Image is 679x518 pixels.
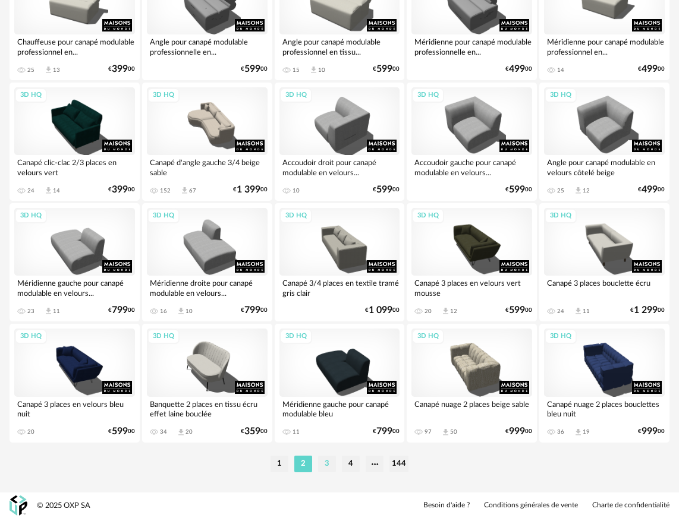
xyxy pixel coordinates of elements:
a: 3D HQ Canapé nuage 2 places beige sable 97 Download icon 50 €99900 [407,324,537,442]
div: 3D HQ [545,329,577,344]
li: 1 [271,456,288,472]
a: 3D HQ Canapé 3 places bouclette écru 24 Download icon 11 €1 29900 [539,203,669,321]
div: © 2025 OXP SA [37,501,90,511]
a: 3D HQ Canapé 3 places en velours bleu nuit 20 €59900 [10,324,140,442]
div: 20 [27,428,34,435]
div: Canapé clic-clac 2/3 places en velours vert [14,155,135,179]
div: 10 [318,67,325,74]
div: Chauffeuse pour canapé modulable professionnel en... [14,34,135,58]
div: € 00 [365,307,400,314]
a: 3D HQ Canapé nuage 2 places bouclettes bleu nuit 36 Download icon 19 €99900 [539,324,669,442]
div: € 00 [505,65,532,73]
span: 799 [112,307,128,314]
span: Download icon [177,307,186,315]
div: € 00 [505,186,532,194]
span: 359 [244,428,260,435]
span: 1 099 [369,307,392,314]
div: Méridienne pour canapé modulable professionnel en... [544,34,665,58]
div: 15 [293,67,300,74]
span: Download icon [441,428,450,437]
span: 1 399 [237,186,260,194]
div: € 00 [108,186,135,194]
div: 24 [27,187,34,194]
span: 599 [112,428,128,435]
div: 20 [425,308,432,315]
div: 3D HQ [15,209,47,223]
div: 3D HQ [280,209,312,223]
span: 799 [376,428,392,435]
li: 144 [389,456,408,472]
div: € 00 [241,428,268,435]
a: 3D HQ Méridienne gauche pour canapé modulable en velours... 23 Download icon 11 €79900 [10,203,140,321]
div: 34 [160,428,167,435]
div: Méridienne gauche pour canapé modulable bleu [279,397,400,421]
div: 14 [557,67,564,74]
div: 10 [293,187,300,194]
a: 3D HQ Canapé 3/4 places en textile tramé gris clair €1 09900 [275,203,405,321]
a: 3D HQ Méridienne gauche pour canapé modulable bleu 11 €79900 [275,324,405,442]
div: € 00 [638,428,665,435]
div: 3D HQ [412,88,444,103]
div: 12 [450,308,457,315]
div: 36 [557,428,564,435]
div: 12 [583,187,590,194]
span: 999 [509,428,525,435]
div: 3D HQ [147,88,180,103]
span: Download icon [44,65,53,74]
div: Canapé 3/4 places en textile tramé gris clair [279,276,400,299]
div: Angle pour canapé modulable en velours côtelé beige [544,155,665,179]
div: 16 [160,308,167,315]
div: € 00 [630,307,665,314]
div: Angle pour canapé modulable professionnelle en... [147,34,268,58]
span: 599 [376,65,392,73]
a: Charte de confidentialité [592,501,669,510]
a: 3D HQ Canapé 3 places en velours vert mousse 20 Download icon 12 €59900 [407,203,537,321]
div: 3D HQ [545,209,577,223]
div: Canapé 3 places en velours vert mousse [411,276,532,299]
li: 4 [342,456,360,472]
span: 799 [244,307,260,314]
div: Canapé d'angle gauche 3/4 beige sable [147,155,268,179]
div: 14 [53,187,60,194]
div: 3D HQ [412,209,444,223]
div: 13 [53,67,60,74]
div: € 00 [108,307,135,314]
div: € 00 [505,428,532,435]
div: Accoudoir droit pour canapé modulable en velours... [279,155,400,179]
span: Download icon [177,428,186,437]
a: Conditions générales de vente [484,501,578,510]
span: 499 [642,65,658,73]
div: 25 [27,67,34,74]
a: 3D HQ Méridienne droite pour canapé modulable en velours... 16 Download icon 10 €79900 [142,203,272,321]
div: Canapé 3 places bouclette écru [544,276,665,299]
div: 11 [583,308,590,315]
span: 499 [509,65,525,73]
a: 3D HQ Accoudoir droit pour canapé modulable en velours... 10 €59900 [275,83,405,201]
div: € 00 [505,307,532,314]
div: 23 [27,308,34,315]
div: Accoudoir gauche pour canapé modulable en velours... [411,155,532,179]
div: Canapé nuage 2 places bouclettes bleu nuit [544,397,665,421]
span: Download icon [44,307,53,315]
div: 152 [160,187,171,194]
div: 3D HQ [545,88,577,103]
a: 3D HQ Canapé clic-clac 2/3 places en velours vert 24 Download icon 14 €39900 [10,83,140,201]
span: Download icon [309,65,318,74]
div: 3D HQ [15,88,47,103]
span: 399 [112,186,128,194]
div: 3D HQ [15,329,47,344]
div: 25 [557,187,564,194]
div: 50 [450,428,457,435]
span: Download icon [574,307,583,315]
div: 24 [557,308,564,315]
img: OXP [10,495,27,516]
span: Download icon [574,428,583,437]
div: € 00 [241,65,268,73]
span: 599 [509,186,525,194]
a: 3D HQ Banquette 2 places en tissu écru effet laine bouclée 34 Download icon 20 €35900 [142,324,272,442]
span: Download icon [180,186,189,195]
div: € 00 [241,307,268,314]
span: 999 [642,428,658,435]
div: € 00 [108,428,135,435]
span: 599 [376,186,392,194]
